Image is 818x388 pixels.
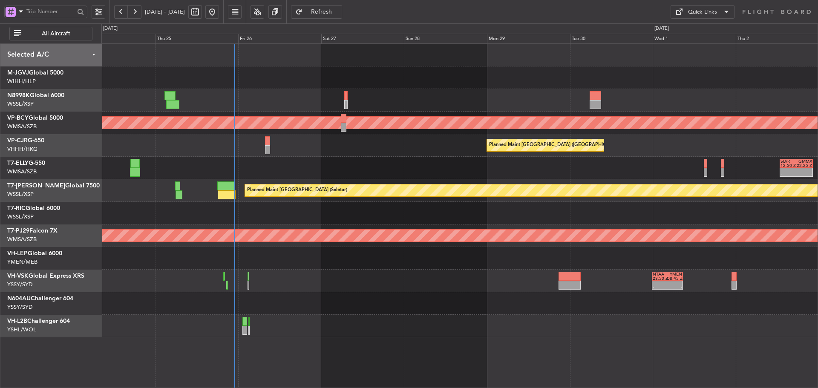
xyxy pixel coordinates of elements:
span: VH-LEP [7,250,28,256]
span: N604AU [7,296,31,302]
span: All Aircraft [23,31,89,37]
a: M-JGVJGlobal 5000 [7,70,63,76]
a: WSSL/XSP [7,100,34,108]
div: Tue 30 [570,34,653,44]
button: Quick Links [671,5,734,19]
div: Wed 1 [653,34,736,44]
a: T7-ELLYG-550 [7,160,45,166]
div: - [653,285,667,290]
span: [DATE] - [DATE] [145,8,185,16]
a: WSSL/XSP [7,213,34,221]
div: NTAA [653,272,667,276]
a: VH-VSKGlobal Express XRS [7,273,84,279]
div: 22:25 Z [796,164,812,168]
div: Planned Maint [GEOGRAPHIC_DATA] ([GEOGRAPHIC_DATA] Intl) [489,139,631,152]
div: Wed 24 [72,34,156,44]
a: VP-CJRG-650 [7,138,44,144]
span: Refresh [304,9,339,15]
span: M-JGVJ [7,70,29,76]
a: T7-[PERSON_NAME]Global 7500 [7,183,100,189]
a: VP-BCYGlobal 5000 [7,115,63,121]
span: VH-VSK [7,273,29,279]
span: T7-PJ29 [7,228,29,234]
div: GMMX [796,159,812,164]
a: WIHH/HLP [7,78,36,85]
span: VH-L2B [7,318,27,324]
div: YMEN [667,272,682,276]
a: T7-RICGlobal 6000 [7,205,60,211]
span: T7-ELLY [7,160,29,166]
a: WSSL/XSP [7,190,34,198]
a: VH-L2BChallenger 604 [7,318,70,324]
div: 08:45 Z [667,276,682,281]
a: VH-LEPGlobal 6000 [7,250,62,256]
span: T7-[PERSON_NAME] [7,183,65,189]
div: - [781,172,796,177]
div: SLVR [781,159,796,164]
a: WMSA/SZB [7,236,37,243]
a: T7-PJ29Falcon 7X [7,228,58,234]
div: Fri 26 [238,34,321,44]
a: N604AUChallenger 604 [7,296,73,302]
div: Thu 25 [156,34,239,44]
a: WMSA/SZB [7,168,37,175]
span: T7-RIC [7,205,26,211]
div: [DATE] [654,25,669,32]
div: 23:50 Z [653,276,667,281]
a: YSSY/SYD [7,281,33,288]
div: [DATE] [103,25,118,32]
span: N8998K [7,92,30,98]
a: YSSY/SYD [7,303,33,311]
a: YMEN/MEB [7,258,37,266]
a: YSHL/WOL [7,326,36,333]
div: - [667,285,682,290]
input: Trip Number [26,5,75,18]
div: 12:50 Z [781,164,796,168]
div: Sat 27 [321,34,404,44]
div: Planned Maint [GEOGRAPHIC_DATA] (Seletar) [247,184,347,197]
button: All Aircraft [9,27,92,40]
button: Refresh [291,5,342,19]
span: VP-BCY [7,115,29,121]
div: Mon 29 [487,34,570,44]
div: - [796,172,812,177]
a: N8998KGlobal 6000 [7,92,64,98]
a: WMSA/SZB [7,123,37,130]
a: VHHH/HKG [7,145,37,153]
div: Quick Links [688,8,717,17]
span: VP-CJR [7,138,28,144]
div: Sun 28 [404,34,487,44]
